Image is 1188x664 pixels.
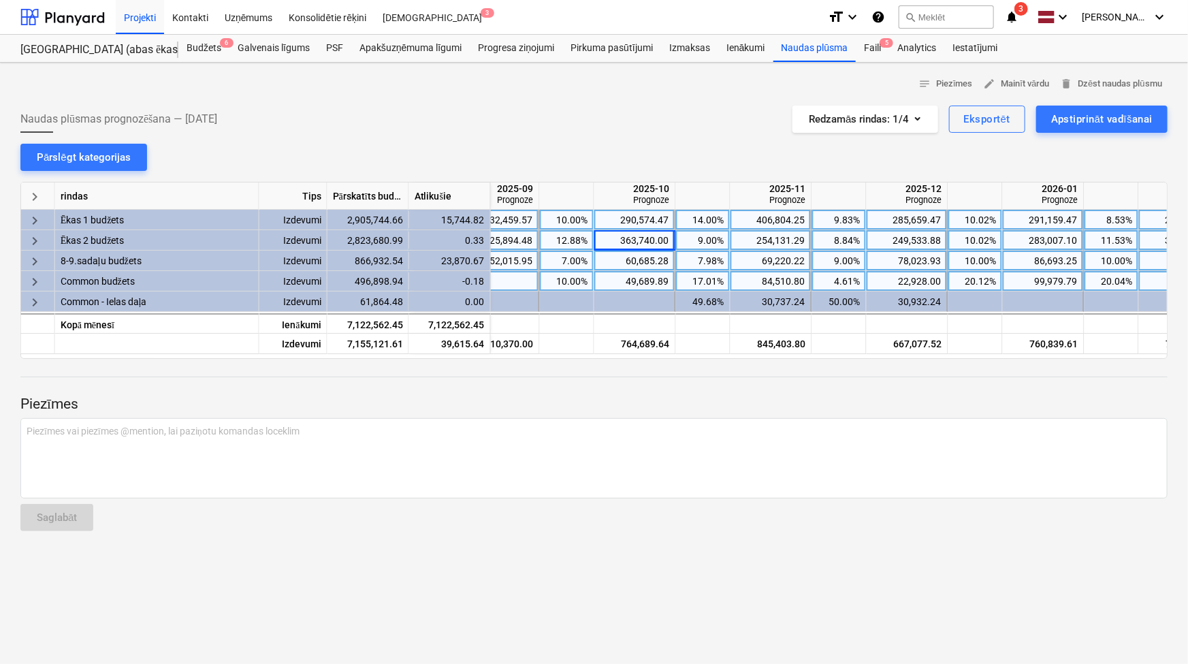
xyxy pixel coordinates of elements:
[964,110,1010,128] div: Eksportēt
[1090,230,1133,251] div: 11.53%
[1090,271,1133,291] div: 20.04%
[409,334,491,354] div: 39,615.64
[856,35,889,62] div: Faili
[327,183,409,210] div: Pārskatīts budžets
[736,230,805,251] div: 254,131.29
[913,74,978,95] button: Piezīmes
[562,35,661,62] a: Pirkuma pasūtījumi
[889,35,944,62] a: Analytics
[872,334,942,354] div: 667,077.52
[27,274,43,290] span: keyboard_arrow_right
[681,210,724,230] div: 14.00%
[409,313,491,334] div: 7,122,562.45
[978,74,1055,95] button: Mainīt vārdu
[1151,9,1168,25] i: keyboard_arrow_down
[481,8,494,18] span: 3
[20,111,217,127] span: Naudas plūsmas prognozēšana — [DATE]
[229,35,318,62] a: Galvenais līgums
[259,251,327,271] div: Izdevumi
[327,313,409,334] div: 7,122,562.45
[61,271,135,291] span: Common budžets
[818,251,861,271] div: 9.00%
[792,106,937,133] button: Redzamās rindas:1/4
[1008,183,1078,195] div: 2026-01
[944,35,1006,62] a: Iestatījumi
[872,271,942,291] div: 22,928.00
[736,183,806,195] div: 2025-11
[464,210,533,230] div: 232,459.57
[818,210,861,230] div: 9.83%
[61,291,147,312] span: Common - Ielas daļa
[259,183,327,210] div: Tips
[27,212,43,229] span: keyboard_arrow_right
[856,35,889,62] a: Faili5
[844,9,861,25] i: keyboard_arrow_down
[718,35,773,62] div: Ienākumi
[1008,210,1078,230] div: 291,159.47
[899,5,994,29] button: Meklēt
[736,195,806,205] div: Prognoze
[809,110,921,128] div: Redzamās rindas : 1/4
[681,291,724,312] div: 49.68%
[27,233,43,249] span: keyboard_arrow_right
[905,12,916,22] span: search
[661,35,718,62] a: Izmaksas
[773,35,856,62] div: Naudas plūsma
[327,210,409,230] div: 2,905,744.66
[1008,271,1078,291] div: 99,979.79
[872,291,942,312] div: 30,932.24
[27,294,43,311] span: keyboard_arrow_right
[736,251,805,271] div: 69,220.22
[1090,251,1133,271] div: 10.00%
[736,210,805,230] div: 406,804.25
[871,9,885,25] i: Zināšanu pamats
[327,271,409,291] div: 496,898.94
[259,313,327,334] div: Ienākumi
[55,183,259,210] div: rindas
[954,210,997,230] div: 10.02%
[1061,78,1073,90] span: delete
[409,183,491,210] div: Atlikušie
[1014,2,1028,16] span: 3
[818,271,861,291] div: 4.61%
[318,35,351,62] a: PSF
[1061,76,1162,92] span: Dzēst naudas plūsmu
[464,334,534,354] div: 510,370.00
[880,38,893,48] span: 5
[984,76,1050,92] span: Mainīt vārdu
[1055,74,1168,95] button: Dzēst naudas plūsmu
[545,210,588,230] div: 10.00%
[178,35,229,62] div: Budžets
[259,334,327,354] div: Izdevumi
[984,78,996,90] span: edit
[600,195,670,205] div: Prognoze
[1120,599,1188,664] iframe: Chat Widget
[55,313,259,334] div: Kopā mēnesī
[872,183,942,195] div: 2025-12
[259,210,327,230] div: Izdevumi
[409,271,491,291] div: -0.18
[464,230,533,251] div: 225,894.48
[61,210,125,230] span: Ēkas 1 budžets
[1082,12,1150,22] span: [PERSON_NAME]
[818,230,861,251] div: 8.84%
[470,35,562,62] a: Progresa ziņojumi
[1036,106,1168,133] button: Apstiprināt vadīšanai
[351,35,470,62] a: Apakšuzņēmuma līgumi
[1008,230,1078,251] div: 283,007.10
[600,251,669,271] div: 60,685.28
[872,251,942,271] div: 78,023.93
[1005,9,1018,25] i: notifications
[600,183,670,195] div: 2025-10
[681,230,724,251] div: 9.00%
[20,43,162,57] div: [GEOGRAPHIC_DATA] (abas ēkas - PRJ2002936 un PRJ2002937) 2601965
[1055,9,1071,25] i: keyboard_arrow_down
[818,291,861,312] div: 50.00%
[736,271,805,291] div: 84,510.80
[220,38,234,48] span: 6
